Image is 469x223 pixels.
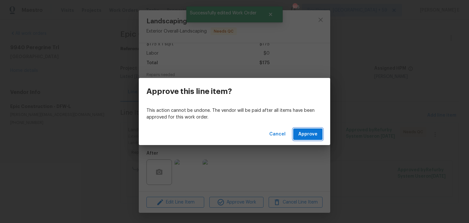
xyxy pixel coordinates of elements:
[298,130,317,138] span: Approve
[293,128,323,140] button: Approve
[146,87,232,96] h3: Approve this line item?
[267,128,288,140] button: Cancel
[146,107,323,121] p: This action cannot be undone. The vendor will be paid after all items have been approved for this...
[269,130,286,138] span: Cancel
